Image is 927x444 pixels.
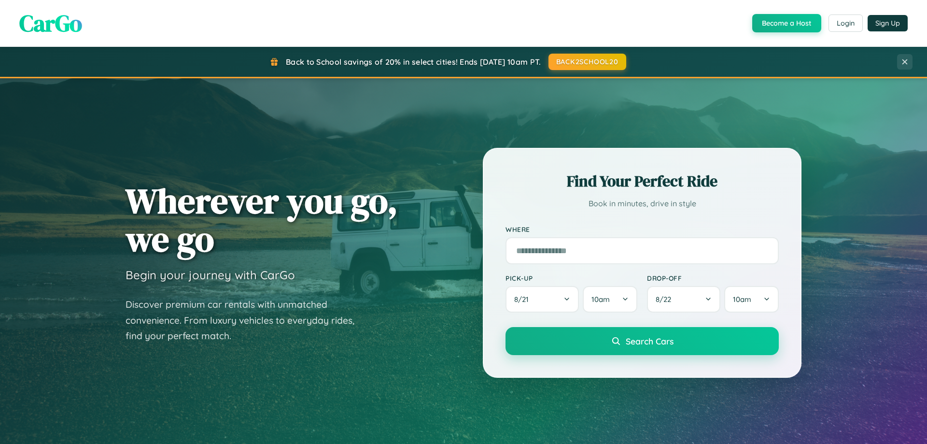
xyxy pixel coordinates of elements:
span: Back to School savings of 20% in select cities! Ends [DATE] 10am PT. [286,57,541,67]
h3: Begin your journey with CarGo [126,268,295,282]
button: Sign Up [868,15,908,31]
span: CarGo [19,7,82,39]
button: 8/21 [506,286,579,313]
span: 8 / 21 [514,295,534,304]
button: Become a Host [752,14,821,32]
button: 10am [583,286,637,313]
button: 8/22 [647,286,720,313]
h1: Wherever you go, we go [126,182,398,258]
button: BACK2SCHOOL20 [548,54,626,70]
span: Search Cars [626,336,674,346]
span: 8 / 22 [656,295,676,304]
label: Pick-up [506,274,637,282]
span: 10am [733,295,751,304]
button: 10am [724,286,779,313]
p: Book in minutes, drive in style [506,197,779,211]
button: Search Cars [506,327,779,355]
button: Login [829,14,863,32]
span: 10am [591,295,610,304]
label: Where [506,225,779,233]
p: Discover premium car rentals with unmatched convenience. From luxury vehicles to everyday rides, ... [126,297,367,344]
h2: Find Your Perfect Ride [506,171,779,192]
label: Drop-off [647,274,779,282]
